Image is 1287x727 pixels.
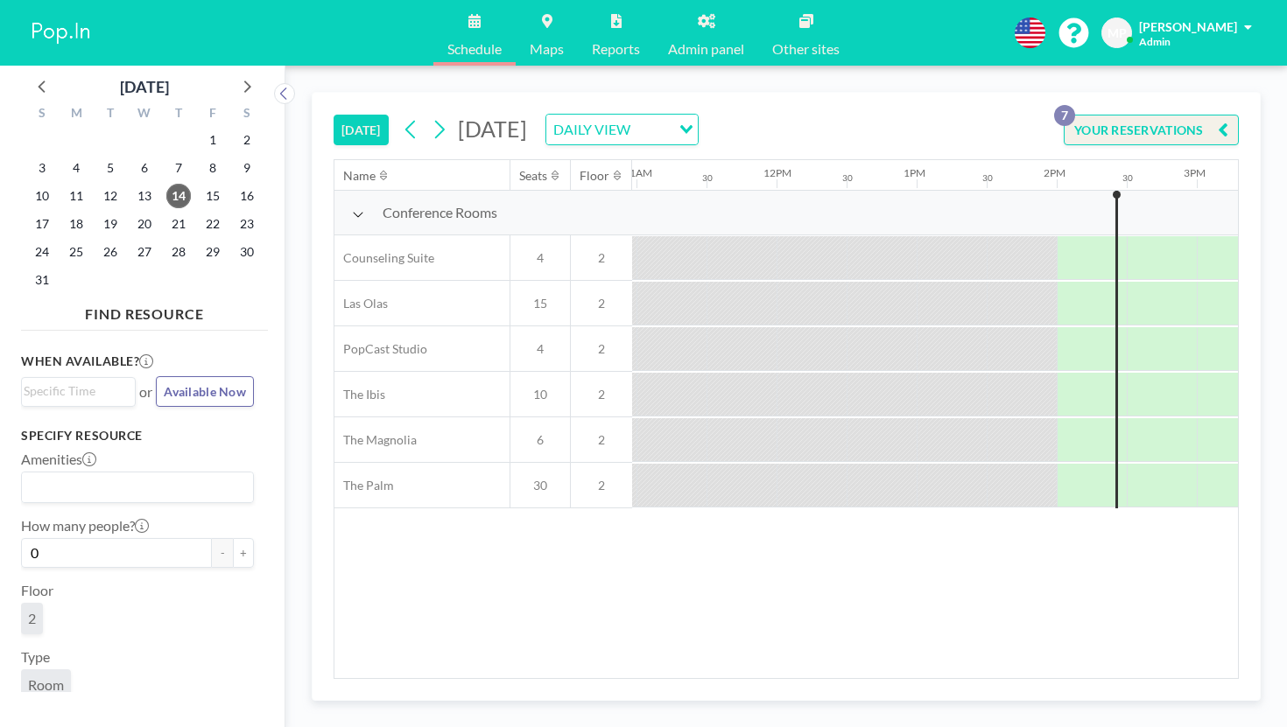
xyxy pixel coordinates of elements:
span: Friday, August 8, 2025 [200,156,225,180]
button: - [212,538,233,568]
span: Thursday, August 28, 2025 [166,240,191,264]
span: Admin panel [668,42,744,56]
span: Tuesday, August 12, 2025 [98,184,123,208]
span: DAILY VIEW [550,118,634,141]
span: 4 [510,250,570,266]
span: Saturday, August 16, 2025 [235,184,259,208]
span: Room [28,676,64,694]
div: 3PM [1184,166,1206,179]
span: Available Now [164,384,246,399]
span: Sunday, August 3, 2025 [30,156,54,180]
img: organization-logo [28,16,95,51]
span: 15 [510,296,570,311]
span: The Magnolia [334,432,417,448]
span: The Ibis [334,387,385,402]
span: [PERSON_NAME] [1139,19,1237,34]
span: 2 [571,387,632,402]
span: Thursday, August 14, 2025 [166,184,191,208]
h4: FIND RESOURCE [21,298,268,323]
span: Reports [592,42,640,56]
div: 30 [702,172,713,184]
span: Saturday, August 2, 2025 [235,128,259,152]
span: or [139,383,152,401]
span: Schedule [447,42,502,56]
span: 2 [571,250,632,266]
div: Search for option [22,378,135,404]
div: 11AM [623,166,652,179]
div: 2PM [1044,166,1065,179]
span: Sunday, August 10, 2025 [30,184,54,208]
span: MP [1108,25,1127,41]
button: Available Now [156,376,254,407]
input: Search for option [636,118,669,141]
span: Monday, August 25, 2025 [64,240,88,264]
p: 7 [1054,105,1075,126]
span: Admin [1139,35,1171,48]
span: 4 [510,341,570,357]
span: Friday, August 29, 2025 [200,240,225,264]
span: Monday, August 11, 2025 [64,184,88,208]
span: Saturday, August 9, 2025 [235,156,259,180]
div: Seats [519,168,547,184]
span: Thursday, August 7, 2025 [166,156,191,180]
div: 1PM [904,166,925,179]
span: PopCast Studio [334,341,427,357]
span: Wednesday, August 13, 2025 [132,184,157,208]
span: Thursday, August 21, 2025 [166,212,191,236]
button: + [233,538,254,568]
span: Monday, August 4, 2025 [64,156,88,180]
span: Tuesday, August 5, 2025 [98,156,123,180]
div: Search for option [546,115,698,144]
span: 10 [510,387,570,402]
label: Floor [21,582,53,599]
div: 30 [842,172,853,184]
button: YOUR RESERVATIONS7 [1064,115,1239,145]
span: Wednesday, August 27, 2025 [132,240,157,264]
span: The Palm [334,478,394,493]
div: S [25,103,60,126]
span: 2 [571,341,632,357]
span: Sunday, August 17, 2025 [30,212,54,236]
span: Monday, August 18, 2025 [64,212,88,236]
span: 2 [571,296,632,311]
span: Counseling Suite [334,250,434,266]
div: 30 [982,172,993,184]
div: S [229,103,264,126]
span: Friday, August 15, 2025 [200,184,225,208]
span: Sunday, August 24, 2025 [30,240,54,264]
div: F [195,103,229,126]
span: Conference Rooms [383,204,497,221]
span: 30 [510,478,570,493]
span: [DATE] [458,115,527,142]
div: T [161,103,195,126]
div: Floor [580,168,609,184]
span: 6 [510,432,570,448]
label: How many people? [21,517,149,535]
div: Search for option [22,472,253,502]
div: 30 [1122,172,1133,184]
span: 2 [28,610,36,627]
label: Amenities [21,451,96,468]
div: 12PM [763,166,791,179]
input: Search for option [24,381,125,401]
div: M [60,103,94,126]
span: 2 [571,478,632,493]
span: Wednesday, August 6, 2025 [132,156,157,180]
div: W [128,103,162,126]
span: Las Olas [334,296,388,311]
label: Type [21,648,50,666]
span: Saturday, August 23, 2025 [235,212,259,236]
span: Friday, August 22, 2025 [200,212,225,236]
button: [DATE] [334,115,389,145]
div: [DATE] [120,74,169,99]
span: Maps [530,42,564,56]
span: Friday, August 1, 2025 [200,128,225,152]
h3: Specify resource [21,428,254,444]
span: Tuesday, August 26, 2025 [98,240,123,264]
span: 2 [571,432,632,448]
div: Name [343,168,376,184]
span: Wednesday, August 20, 2025 [132,212,157,236]
span: Saturday, August 30, 2025 [235,240,259,264]
span: Tuesday, August 19, 2025 [98,212,123,236]
span: Other sites [772,42,840,56]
